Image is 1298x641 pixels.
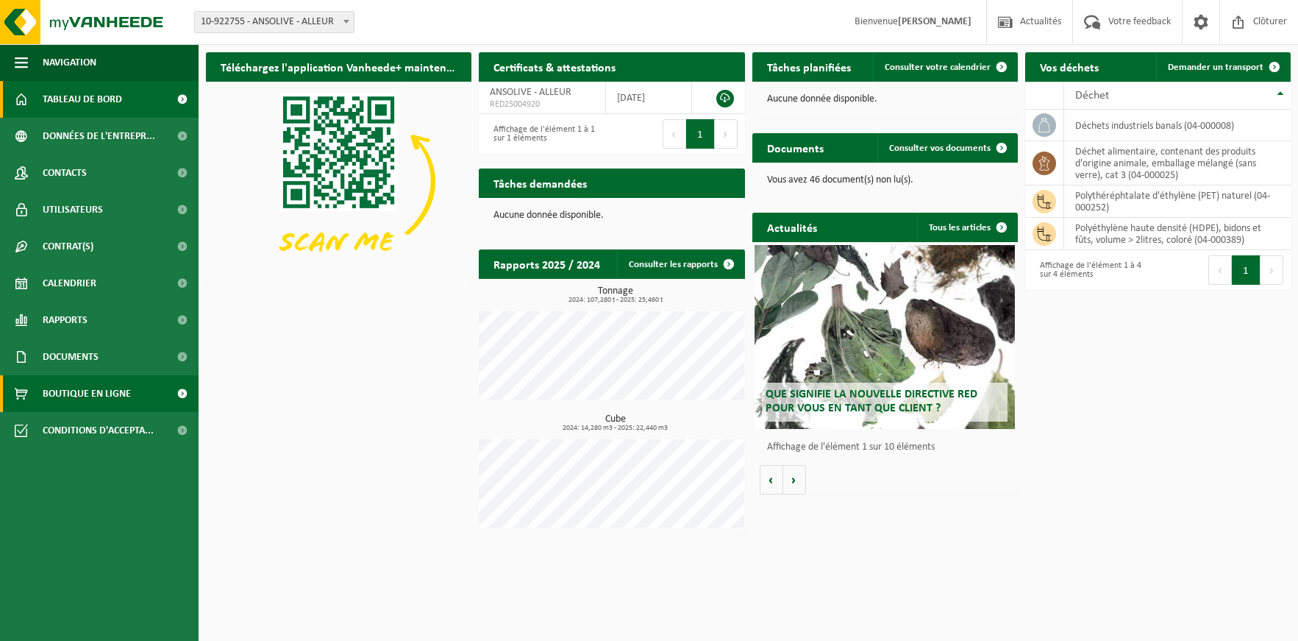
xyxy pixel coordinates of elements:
[617,249,744,279] a: Consulter les rapports
[479,52,630,81] h2: Certificats & attestations
[1232,255,1260,285] button: 1
[1075,90,1109,102] span: Déchet
[766,389,977,414] span: Que signifie la nouvelle directive RED pour vous en tant que client ?
[43,155,87,191] span: Contacts
[1064,185,1291,218] td: polythéréphtalate d'éthylène (PET) naturel (04-000252)
[755,245,1015,429] a: Que signifie la nouvelle directive RED pour vous en tant que client ?
[767,175,1003,185] p: Vous avez 46 document(s) non lu(s).
[752,133,838,162] h2: Documents
[1064,141,1291,185] td: déchet alimentaire, contenant des produits d'origine animale, emballage mélangé (sans verre), cat...
[486,425,744,432] span: 2024: 14,280 m3 - 2025: 22,440 m3
[1025,52,1113,81] h2: Vos déchets
[1168,63,1263,72] span: Demander un transport
[486,414,744,432] h3: Cube
[885,63,991,72] span: Consulter votre calendrier
[715,119,738,149] button: Next
[760,465,783,495] button: Vorige
[43,265,96,302] span: Calendrier
[917,213,1016,242] a: Tous les articles
[486,118,605,150] div: Affichage de l'élément 1 à 1 sur 1 éléments
[194,11,354,33] span: 10-922755 - ANSOLIVE - ALLEUR
[43,302,88,339] span: Rapports
[195,12,354,32] span: 10-922755 - ANSOLIVE - ALLEUR
[873,52,1016,82] a: Consulter votre calendrier
[490,87,571,98] span: ANSOLIVE - ALLEUR
[43,44,96,81] span: Navigation
[877,133,1016,163] a: Consulter vos documents
[1064,110,1291,141] td: déchets industriels banals (04-000008)
[767,94,1003,105] p: Aucune donnée disponible.
[43,228,93,265] span: Contrat(s)
[686,119,715,149] button: 1
[486,286,744,304] h3: Tonnage
[479,249,615,278] h2: Rapports 2025 / 2024
[206,52,471,81] h2: Téléchargez l'application Vanheede+ maintenant!
[43,191,103,228] span: Utilisateurs
[490,99,593,110] span: RED25004920
[1033,254,1151,286] div: Affichage de l'élément 1 à 4 sur 4 éléments
[752,52,866,81] h2: Tâches planifiées
[206,82,471,281] img: Download de VHEPlus App
[767,442,1010,453] p: Affichage de l'élément 1 sur 10 éléments
[1156,52,1289,82] a: Demander un transport
[898,16,971,27] strong: [PERSON_NAME]
[479,169,602,197] h2: Tâches demandées
[752,213,832,241] h2: Actualités
[1208,255,1232,285] button: Previous
[663,119,686,149] button: Previous
[1064,218,1291,250] td: polyéthylène haute densité (HDPE), bidons et fûts, volume > 2litres, coloré (04-000389)
[486,297,744,304] span: 2024: 107,280 t - 2025: 25,460 t
[43,412,154,449] span: Conditions d'accepta...
[783,465,806,495] button: Volgende
[43,81,122,118] span: Tableau de bord
[43,375,131,412] span: Boutique en ligne
[606,82,692,114] td: [DATE]
[1260,255,1283,285] button: Next
[43,339,99,375] span: Documents
[889,144,991,153] span: Consulter vos documents
[493,210,730,221] p: Aucune donnée disponible.
[43,118,155,155] span: Données de l'entrepr...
